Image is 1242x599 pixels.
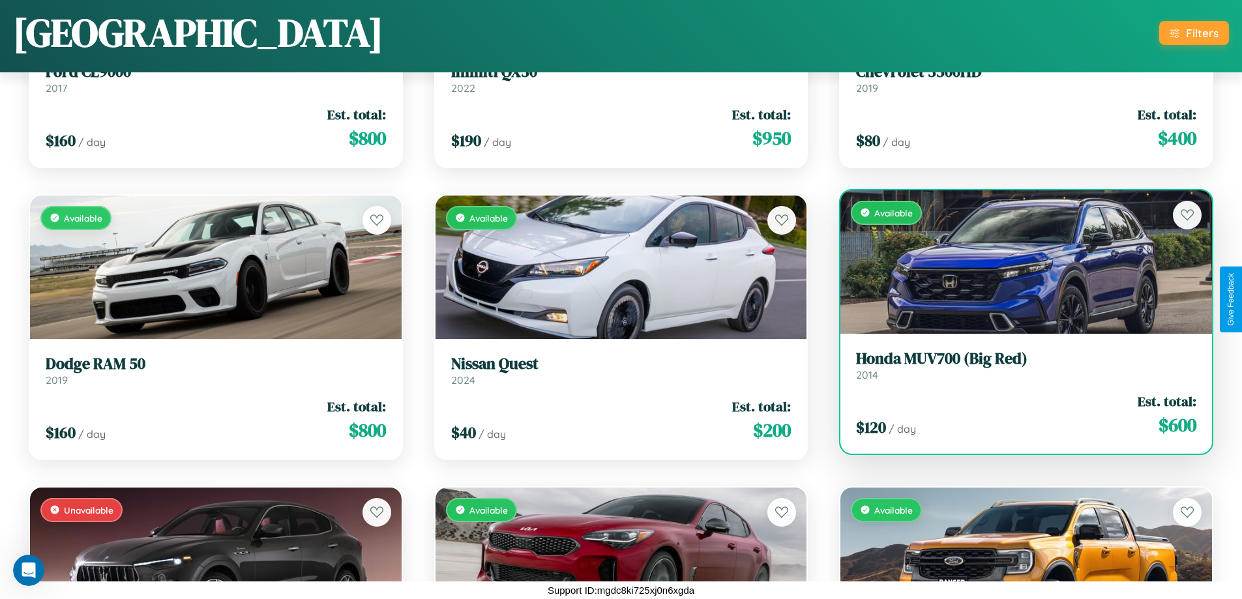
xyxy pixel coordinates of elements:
[469,212,508,224] span: Available
[451,373,475,387] span: 2024
[13,6,383,59] h1: [GEOGRAPHIC_DATA]
[732,105,791,124] span: Est. total:
[451,63,791,81] h3: Infiniti QX30
[327,397,386,416] span: Est. total:
[451,422,476,443] span: $ 40
[1226,273,1235,326] div: Give Feedback
[451,81,475,95] span: 2022
[327,105,386,124] span: Est. total:
[1158,125,1196,151] span: $ 400
[451,63,791,95] a: Infiniti QX302022
[856,349,1196,381] a: Honda MUV700 (Big Red)2014
[46,355,386,373] h3: Dodge RAM 50
[856,130,880,151] span: $ 80
[856,63,1196,81] h3: Chevrolet 3500HD
[856,81,878,95] span: 2019
[46,422,76,443] span: $ 160
[349,125,386,151] span: $ 800
[484,136,511,149] span: / day
[856,63,1196,95] a: Chevrolet 3500HD2019
[856,349,1196,368] h3: Honda MUV700 (Big Red)
[479,428,506,441] span: / day
[13,555,44,586] iframe: Intercom live chat
[64,212,102,224] span: Available
[1159,412,1196,438] span: $ 600
[451,130,481,151] span: $ 190
[856,416,886,438] span: $ 120
[1186,26,1219,40] div: Filters
[1138,105,1196,124] span: Est. total:
[451,355,791,373] h3: Nissan Quest
[46,63,386,95] a: Ford CL90002017
[46,81,67,95] span: 2017
[548,581,694,599] p: Support ID: mgdc8ki725xj0n6xgda
[46,130,76,151] span: $ 160
[78,136,106,149] span: / day
[874,207,913,218] span: Available
[856,368,878,381] span: 2014
[732,397,791,416] span: Est. total:
[46,373,68,387] span: 2019
[889,422,916,435] span: / day
[752,125,791,151] span: $ 950
[883,136,910,149] span: / day
[64,504,113,516] span: Unavailable
[1159,21,1229,45] button: Filters
[1138,392,1196,411] span: Est. total:
[753,417,791,443] span: $ 200
[46,63,386,81] h3: Ford CL9000
[469,504,508,516] span: Available
[78,428,106,441] span: / day
[874,504,913,516] span: Available
[451,355,791,387] a: Nissan Quest2024
[46,355,386,387] a: Dodge RAM 502019
[349,417,386,443] span: $ 800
